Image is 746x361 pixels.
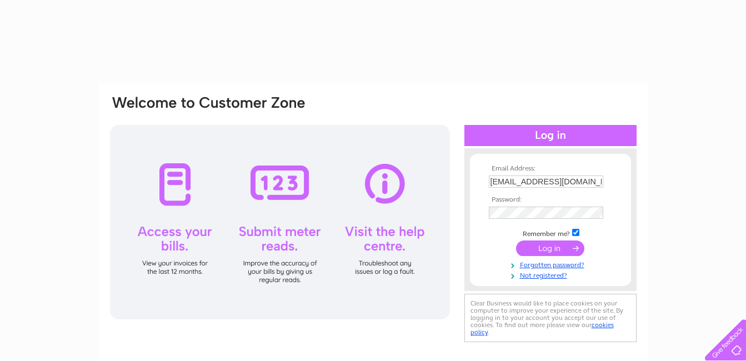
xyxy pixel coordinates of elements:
div: Clear Business would like to place cookies on your computer to improve your experience of the sit... [464,294,637,342]
td: Remember me? [486,227,615,238]
a: Forgotten password? [489,259,615,269]
a: cookies policy [470,321,614,336]
a: Not registered? [489,269,615,280]
input: Submit [516,240,584,256]
th: Email Address: [486,165,615,173]
th: Password: [486,196,615,204]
